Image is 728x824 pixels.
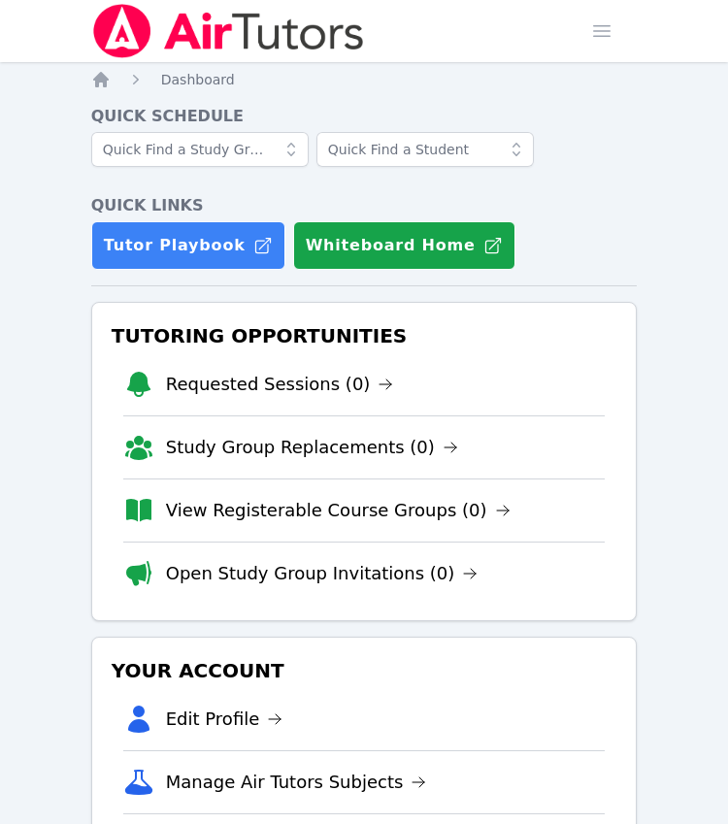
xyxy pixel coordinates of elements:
a: Edit Profile [166,706,283,733]
a: Requested Sessions (0) [166,371,394,398]
input: Quick Find a Study Group [91,132,309,167]
a: View Registerable Course Groups (0) [166,497,511,524]
button: Whiteboard Home [293,221,515,270]
a: Manage Air Tutors Subjects [166,769,427,796]
h4: Quick Schedule [91,105,638,128]
a: Tutor Playbook [91,221,285,270]
a: Dashboard [161,70,235,89]
a: Study Group Replacements (0) [166,434,458,461]
nav: Breadcrumb [91,70,638,89]
h4: Quick Links [91,194,638,217]
input: Quick Find a Student [316,132,534,167]
h3: Tutoring Opportunities [108,318,621,353]
a: Open Study Group Invitations (0) [166,560,479,587]
span: Dashboard [161,72,235,87]
img: Air Tutors [91,4,366,58]
h3: Your Account [108,653,621,688]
